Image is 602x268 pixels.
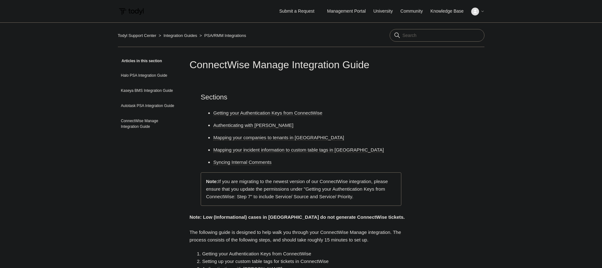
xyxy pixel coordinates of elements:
a: Management Portal [327,8,372,15]
a: Submit a Request [273,6,321,16]
div: The following guide is designed to help walk you through your ConnectWise Manage integration. The... [190,229,413,244]
input: Search [390,29,484,42]
a: Community [400,8,429,15]
a: University [373,8,399,15]
a: Authenticating with [PERSON_NAME] [213,122,293,128]
a: Todyl Support Center [118,33,156,38]
a: Autotask PSA Integration Guide [118,100,180,112]
a: Integration Guides [163,33,197,38]
a: Syncing Internal Comments [213,159,271,165]
a: ConnectWise Manage Integration Guide [118,115,180,133]
li: Getting your Authentication Keys from ConnectWise [202,250,413,258]
a: Halo PSA Integration Guide [118,69,180,81]
a: Knowledge Base [430,8,470,15]
a: Kaseya BMS Integration Guide [118,85,180,97]
img: Todyl Support Center Help Center home page [118,6,145,17]
strong: Note: [206,179,218,184]
a: Getting your Authentication Keys from ConnectWise [213,110,322,116]
div: If you are migrating to the newest version of our ConnectWise integration, please ensure that you... [201,172,401,206]
li: Integration Guides [157,33,198,38]
span: Articles in this section [118,59,162,63]
h1: ConnectWise Manage Integration Guide [190,57,413,72]
h2: Sections [201,92,401,103]
strong: Note: Low (Informational) cases in [GEOGRAPHIC_DATA] do not generate ConnectWise tickets. [190,214,405,220]
a: PSA/RMM Integrations [204,33,246,38]
a: Mapping your companies to tenants in [GEOGRAPHIC_DATA] [213,135,344,140]
li: PSA/RMM Integrations [198,33,246,38]
a: Mapping your incident information to custom table tags in [GEOGRAPHIC_DATA] [213,147,384,153]
li: Setting up your custom table tags for tickets in ConnectWise [202,258,413,265]
li: Todyl Support Center [118,33,158,38]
